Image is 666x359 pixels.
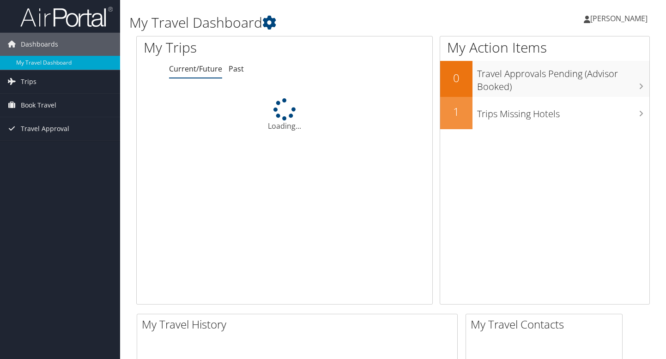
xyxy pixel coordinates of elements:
[477,63,649,93] h3: Travel Approvals Pending (Advisor Booked)
[169,64,222,74] a: Current/Future
[440,38,649,57] h1: My Action Items
[440,61,649,96] a: 0Travel Approvals Pending (Advisor Booked)
[21,70,36,93] span: Trips
[142,317,457,332] h2: My Travel History
[471,317,622,332] h2: My Travel Contacts
[440,70,472,86] h2: 0
[21,94,56,117] span: Book Travel
[137,98,432,132] div: Loading...
[584,5,657,32] a: [PERSON_NAME]
[440,97,649,129] a: 1Trips Missing Hotels
[229,64,244,74] a: Past
[21,33,58,56] span: Dashboards
[129,13,481,32] h1: My Travel Dashboard
[590,13,648,24] span: [PERSON_NAME]
[477,103,649,120] h3: Trips Missing Hotels
[20,6,113,28] img: airportal-logo.png
[21,117,69,140] span: Travel Approval
[144,38,303,57] h1: My Trips
[440,104,472,120] h2: 1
